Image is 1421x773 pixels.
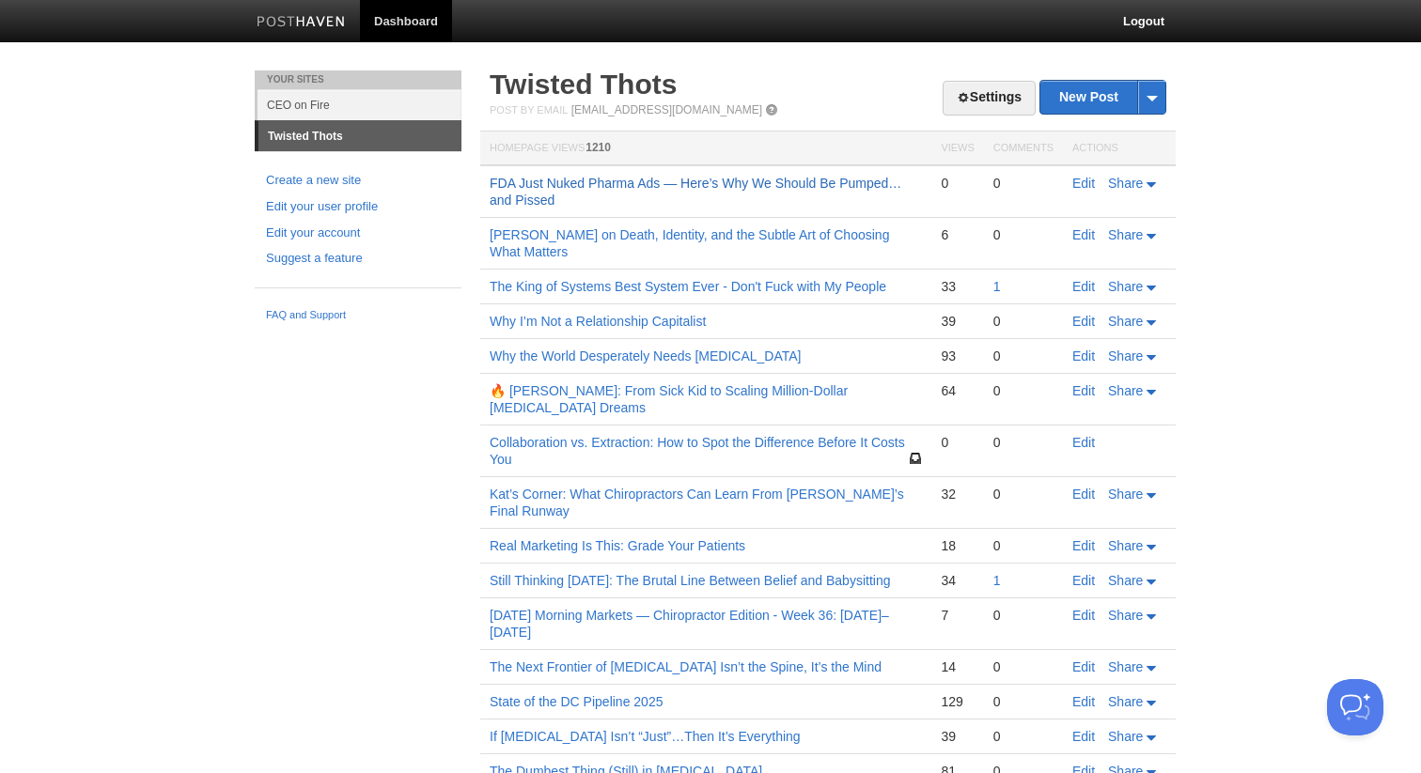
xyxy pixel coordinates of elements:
span: Share [1108,729,1143,744]
div: 0 [993,348,1054,364]
a: 🔥 [PERSON_NAME]: From Sick Kid to Scaling Million-Dollar [MEDICAL_DATA] Dreams [490,383,848,415]
span: Share [1108,227,1143,242]
div: 32 [941,486,974,502]
div: 0 [993,728,1054,745]
span: Share [1108,348,1143,363]
div: 0 [993,486,1054,502]
a: Edit [1072,435,1095,450]
a: The King of Systems Best System Ever - Don't Fuck with My People [490,279,886,294]
div: 0 [993,658,1054,675]
span: Share [1108,487,1143,502]
th: Actions [1063,131,1176,166]
div: 64 [941,382,974,399]
div: 39 [941,313,974,330]
a: Why the World Desperately Needs [MEDICAL_DATA] [490,348,801,363]
a: [DATE] Morning Markets — Chiropractor Edition - Week 36: [DATE]–[DATE] [490,608,889,640]
span: Share [1108,659,1143,674]
a: Edit [1072,729,1095,744]
th: Views [931,131,983,166]
a: 1 [993,573,1001,588]
div: 18 [941,537,974,554]
span: Share [1108,608,1143,623]
div: 0 [993,175,1054,192]
a: CEO on Fire [258,89,461,120]
a: [PERSON_NAME] on Death, Identity, and the Subtle Art of Choosing What Matters [490,227,889,259]
div: 0 [993,313,1054,330]
a: Collaboration vs. Extraction: How to Spot the Difference Before It Costs You [490,435,905,467]
a: Edit [1072,279,1095,294]
a: 1 [993,279,1001,294]
div: 14 [941,658,974,675]
div: 0 [993,693,1054,710]
a: Edit [1072,314,1095,329]
a: Edit your user profile [266,197,450,217]
a: Twisted Thots [258,121,461,151]
a: Edit [1072,694,1095,709]
a: Edit [1072,348,1095,363]
div: 0 [993,607,1054,624]
a: [EMAIL_ADDRESS][DOMAIN_NAME] [571,103,762,116]
span: Share [1108,383,1143,398]
a: Twisted Thots [490,69,677,100]
a: Still Thinking [DATE]: The Brutal Line Between Belief and Babysitting [490,573,890,588]
div: 7 [941,607,974,624]
a: FAQ and Support [266,307,450,324]
a: Edit [1072,608,1095,623]
th: Comments [984,131,1063,166]
a: Settings [943,81,1036,116]
div: 6 [941,226,974,243]
span: Share [1108,694,1143,709]
a: New Post [1040,81,1165,114]
a: Edit [1072,383,1095,398]
li: Your Sites [255,70,461,89]
div: 33 [941,278,974,295]
a: Edit [1072,487,1095,502]
a: Suggest a feature [266,249,450,269]
span: Share [1108,279,1143,294]
div: 39 [941,728,974,745]
a: Edit [1072,538,1095,553]
span: Post by Email [490,104,568,116]
a: FDA Just Nuked Pharma Ads — Here’s Why We Should Be Pumped… and Pissed [490,176,901,208]
a: Edit [1072,659,1095,674]
a: Edit your account [266,224,450,243]
span: Share [1108,314,1143,329]
a: Edit [1072,176,1095,191]
div: 0 [993,434,1054,451]
iframe: Help Scout Beacon - Open [1327,679,1383,735]
span: 1210 [586,141,611,154]
th: Homepage Views [480,131,931,166]
a: Edit [1072,227,1095,242]
img: Posthaven-bar [257,16,346,30]
a: Why I’m Not a Relationship Capitalist [490,314,706,329]
div: 0 [993,537,1054,554]
div: 0 [993,226,1054,243]
div: 0 [993,382,1054,399]
span: Share [1108,573,1143,588]
span: Share [1108,538,1143,553]
a: Create a new site [266,171,450,191]
div: 34 [941,572,974,589]
a: The Next Frontier of [MEDICAL_DATA] Isn’t the Spine, It’s the Mind [490,659,882,674]
div: 129 [941,693,974,710]
div: 0 [941,175,974,192]
a: Real Marketing Is This: Grade Your Patients [490,538,745,553]
a: Edit [1072,573,1095,588]
span: Share [1108,176,1143,191]
a: State of the DC Pipeline 2025 [490,694,663,709]
div: 0 [941,434,974,451]
a: If [MEDICAL_DATA] Isn’t “Just”…Then It’s Everything [490,729,801,744]
div: 93 [941,348,974,364]
a: Kat’s Corner: What Chiropractors Can Learn From [PERSON_NAME]’s Final Runway [490,487,904,518]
